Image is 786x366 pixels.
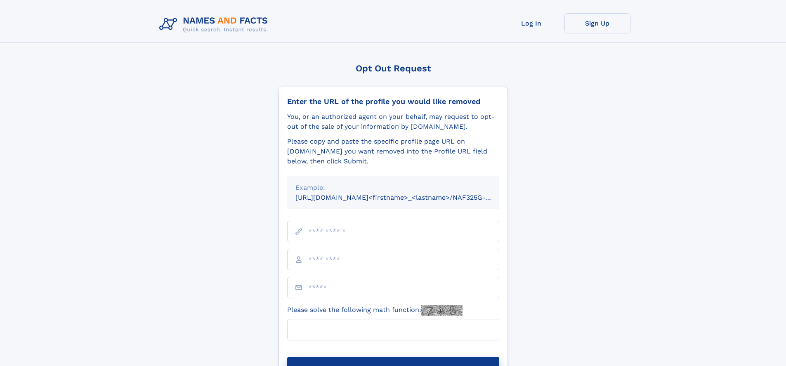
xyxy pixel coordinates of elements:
[564,13,630,33] a: Sign Up
[279,63,508,73] div: Opt Out Request
[498,13,564,33] a: Log In
[287,97,499,106] div: Enter the URL of the profile you would like removed
[287,137,499,166] div: Please copy and paste the specific profile page URL on [DOMAIN_NAME] you want removed into the Pr...
[287,112,499,132] div: You, or an authorized agent on your behalf, may request to opt-out of the sale of your informatio...
[156,13,275,35] img: Logo Names and Facts
[295,183,491,193] div: Example:
[295,194,515,201] small: [URL][DOMAIN_NAME]<firstname>_<lastname>/NAF325G-xxxxxxxx
[287,305,463,316] label: Please solve the following math function:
